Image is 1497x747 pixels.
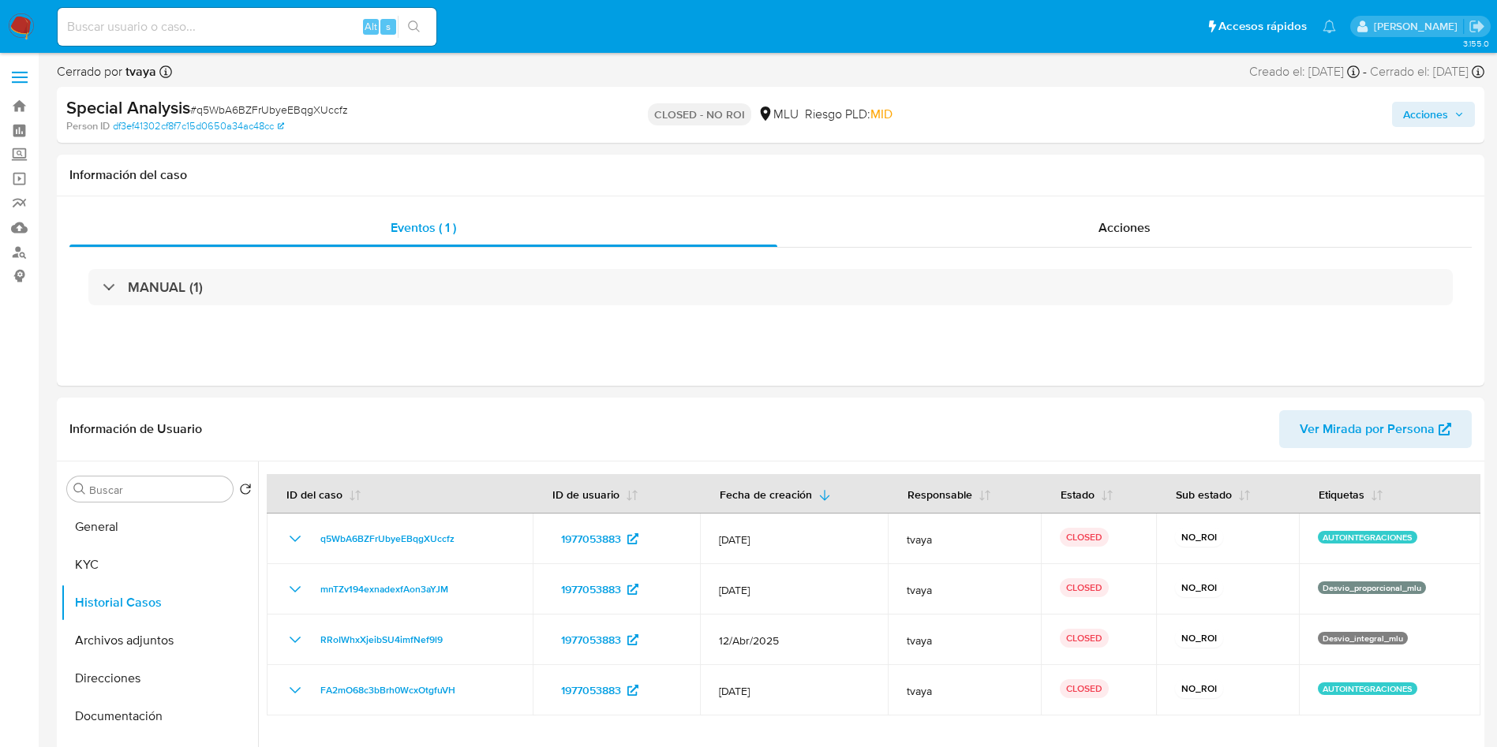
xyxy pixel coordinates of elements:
[805,106,893,123] span: Riesgo PLD:
[61,659,258,697] button: Direcciones
[57,63,156,80] span: Cerrado por
[758,106,799,123] div: MLU
[61,622,258,659] button: Archivos adjuntos
[365,19,377,34] span: Alt
[1279,410,1472,448] button: Ver Mirada por Persona
[1403,102,1448,127] span: Acciones
[66,95,190,120] b: Special Analysis
[128,278,203,296] h3: MANUAL (1)
[391,218,456,237] span: Eventos ( 1 )
[190,102,348,118] span: # q5WbA6BZFrUbyeEBqgXUccfz
[1363,63,1367,80] span: -
[239,483,252,500] button: Volver al orden por defecto
[648,103,751,125] p: CLOSED - NO ROI
[1249,63,1360,80] div: Creado el: [DATE]
[1370,63,1484,80] div: Cerrado el: [DATE]
[1098,218,1151,237] span: Acciones
[1323,20,1336,33] a: Notificaciones
[61,697,258,735] button: Documentación
[66,119,110,133] b: Person ID
[61,508,258,546] button: General
[61,546,258,584] button: KYC
[1469,18,1485,35] a: Salir
[69,167,1472,183] h1: Información del caso
[88,269,1453,305] div: MANUAL (1)
[870,105,893,123] span: MID
[1374,19,1463,34] p: tomas.vaya@mercadolibre.com
[113,119,284,133] a: df3ef41302cf8f7c15d0650a34ac48cc
[69,421,202,437] h1: Información de Usuario
[1300,410,1435,448] span: Ver Mirada por Persona
[1392,102,1475,127] button: Acciones
[58,17,436,37] input: Buscar usuario o caso...
[61,584,258,622] button: Historial Casos
[386,19,391,34] span: s
[1218,18,1307,35] span: Accesos rápidos
[122,62,156,80] b: tvaya
[73,483,86,495] button: Buscar
[398,16,430,38] button: search-icon
[89,483,226,497] input: Buscar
